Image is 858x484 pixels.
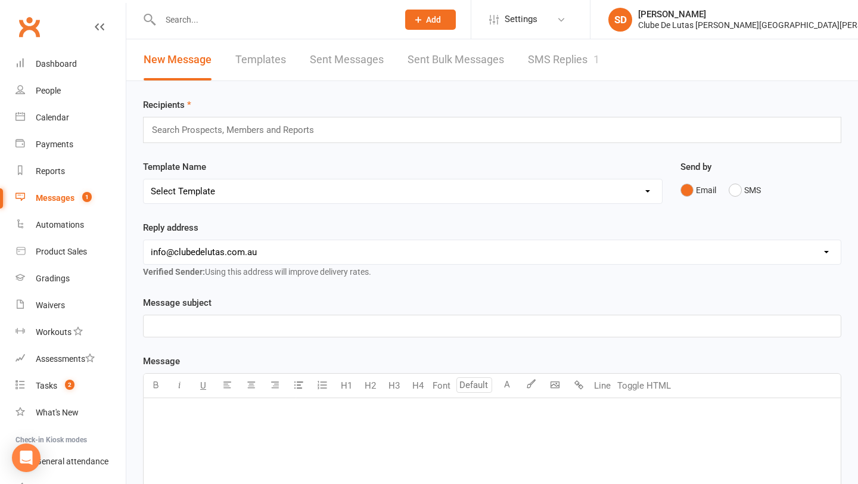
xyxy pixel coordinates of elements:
[590,374,614,398] button: Line
[15,51,126,77] a: Dashboard
[36,354,95,364] div: Assessments
[143,160,206,174] label: Template Name
[36,220,84,229] div: Automations
[235,39,286,80] a: Templates
[36,381,57,390] div: Tasks
[15,238,126,265] a: Product Sales
[15,104,126,131] a: Calendar
[15,346,126,373] a: Assessments
[12,443,41,472] div: Open Intercom Messenger
[82,192,92,202] span: 1
[15,373,126,399] a: Tasks 2
[310,39,384,80] a: Sent Messages
[430,374,453,398] button: Font
[406,374,430,398] button: H4
[15,185,126,212] a: Messages 1
[426,15,441,24] span: Add
[143,98,191,112] label: Recipients
[15,265,126,292] a: Gradings
[358,374,382,398] button: H2
[382,374,406,398] button: H3
[143,267,205,277] strong: Verified Sender:
[614,374,674,398] button: Toggle HTML
[495,374,519,398] button: A
[15,399,126,426] a: What's New
[144,39,212,80] a: New Message
[593,53,599,66] div: 1
[608,8,632,32] div: SD
[14,12,44,42] a: Clubworx
[680,160,711,174] label: Send by
[456,377,492,393] input: Default
[36,59,77,69] div: Dashboard
[36,193,74,203] div: Messages
[36,166,65,176] div: Reports
[36,139,73,149] div: Payments
[143,221,198,235] label: Reply address
[15,131,126,158] a: Payments
[143,354,180,368] label: Message
[143,267,371,277] span: Using this address will improve delivery rates.
[405,10,456,30] button: Add
[151,122,325,138] input: Search Prospects, Members and Reports
[157,11,390,28] input: Search...
[36,247,87,256] div: Product Sales
[505,6,537,33] span: Settings
[191,374,215,398] button: U
[15,158,126,185] a: Reports
[143,296,212,310] label: Message subject
[36,86,61,95] div: People
[65,380,74,390] span: 2
[15,292,126,319] a: Waivers
[528,39,599,80] a: SMS Replies1
[36,457,108,466] div: General attendance
[15,319,126,346] a: Workouts
[36,408,79,417] div: What's New
[36,113,69,122] div: Calendar
[200,380,206,391] span: U
[729,179,761,201] button: SMS
[36,327,71,337] div: Workouts
[36,300,65,310] div: Waivers
[15,212,126,238] a: Automations
[36,274,70,283] div: Gradings
[15,448,126,475] a: General attendance kiosk mode
[680,179,716,201] button: Email
[15,77,126,104] a: People
[408,39,504,80] a: Sent Bulk Messages
[334,374,358,398] button: H1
